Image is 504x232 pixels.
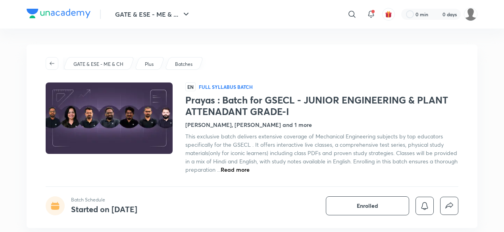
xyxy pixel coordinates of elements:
h4: [PERSON_NAME], [PERSON_NAME] and 1 more [185,121,312,129]
span: EN [185,82,196,91]
button: avatar [382,8,395,21]
button: Enrolled [326,196,409,215]
img: avatar [385,11,392,18]
a: Batches [174,61,194,68]
p: Plus [145,61,154,68]
p: Full Syllabus Batch [199,84,253,90]
img: Thumbnail [44,82,174,155]
img: Basudha [464,8,477,21]
a: Company Logo [27,9,90,20]
span: Enrolled [357,202,378,210]
img: streak [433,10,441,18]
h1: Prayas : Batch for GSECL - JUNIOR ENGINEERING & PLANT ATTENADANT GRADE-I [185,94,458,117]
p: Batch Schedule [71,196,137,203]
a: Plus [144,61,155,68]
p: Batches [175,61,192,68]
img: Company Logo [27,9,90,18]
span: This exclusive batch delivers extensive coverage of Mechanical Engineering subjects by top educat... [185,132,458,173]
span: Read more [221,166,250,173]
a: GATE & ESE - ME & CH [72,61,125,68]
h4: Started on [DATE] [71,204,137,215]
button: GATE & ESE - ME & ... [110,6,196,22]
p: GATE & ESE - ME & CH [73,61,123,68]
